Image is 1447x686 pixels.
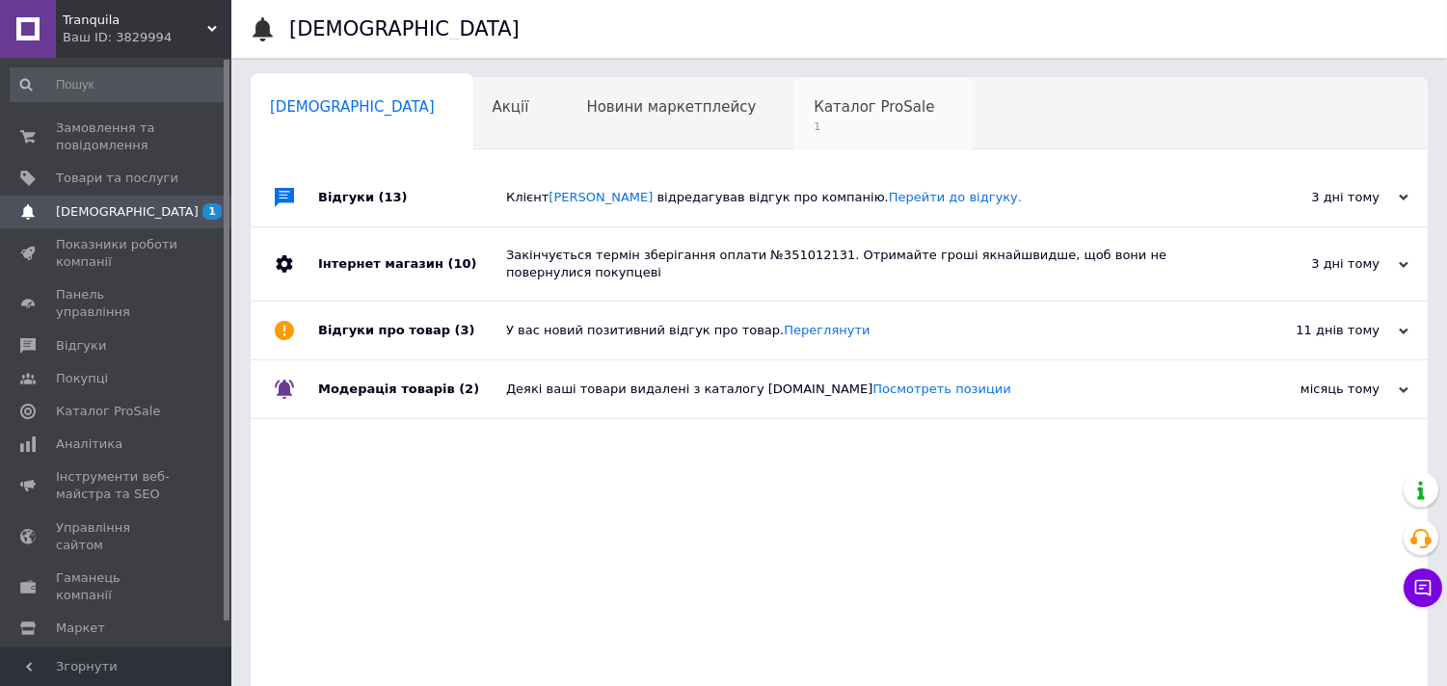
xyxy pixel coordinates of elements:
[56,119,178,154] span: Замовлення та повідомлення
[549,190,653,204] a: [PERSON_NAME]
[1216,322,1408,339] div: 11 днів тому
[202,203,222,220] span: 1
[56,569,178,604] span: Гаманець компанії
[784,323,870,337] a: Переглянути
[56,468,178,503] span: Інструменти веб-майстра та SEO
[56,337,106,355] span: Відгуки
[56,620,105,637] span: Маркет
[318,302,506,359] div: Відгуки про товар
[1216,381,1408,398] div: місяць тому
[318,360,506,418] div: Модерація товарів
[318,169,506,226] div: Відгуки
[56,435,122,453] span: Аналітика
[493,98,529,116] span: Акції
[814,119,934,134] span: 1
[459,382,479,396] span: (2)
[56,170,178,187] span: Товари та послуги
[1216,255,1408,273] div: 3 дні тому
[63,29,231,46] div: Ваш ID: 3829994
[506,247,1216,281] div: Закінчується термін зберігання оплати №351012131. Отримайте гроші якнайшвидше, щоб вони не поверн...
[814,98,934,116] span: Каталог ProSale
[1216,189,1408,206] div: 3 дні тому
[56,203,199,221] span: [DEMOGRAPHIC_DATA]
[455,323,475,337] span: (3)
[56,519,178,554] span: Управління сайтом
[56,403,160,420] span: Каталог ProSale
[506,381,1216,398] div: Деякі ваші товари видалені з каталогу [DOMAIN_NAME]
[289,17,520,40] h1: [DEMOGRAPHIC_DATA]
[56,236,178,271] span: Показники роботи компанії
[318,227,506,301] div: Інтернет магазин
[270,98,435,116] span: [DEMOGRAPHIC_DATA]
[506,190,1022,204] span: Клієнт
[56,286,178,321] span: Панель управління
[56,370,108,387] span: Покупці
[872,382,1010,396] a: Посмотреть позиции
[10,67,228,102] input: Пошук
[889,190,1022,204] a: Перейти до відгуку.
[379,190,408,204] span: (13)
[657,190,1022,204] span: відредагував відгук про компанію.
[447,256,476,271] span: (10)
[586,98,756,116] span: Новини маркетплейсу
[63,12,207,29] span: Tranquila
[1404,568,1442,607] button: Чат з покупцем
[506,322,1216,339] div: У вас новий позитивний відгук про товар.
